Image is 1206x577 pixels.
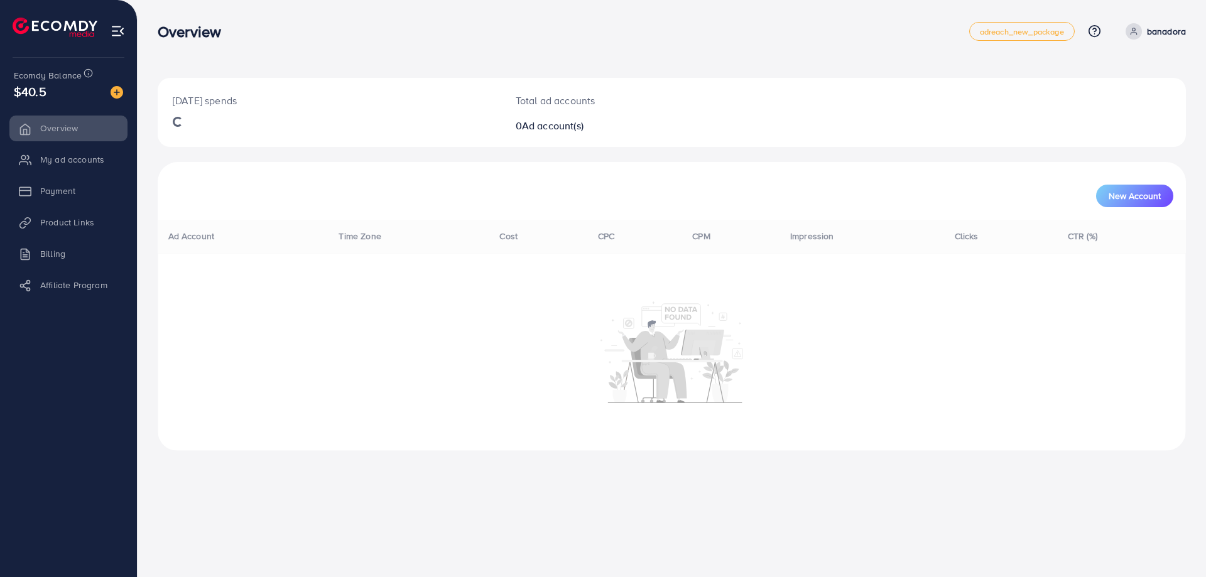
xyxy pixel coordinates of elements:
img: image [111,86,123,99]
button: New Account [1096,185,1173,207]
span: Ecomdy Balance [14,69,82,82]
p: banadora [1147,24,1186,39]
a: adreach_new_package [969,22,1075,41]
span: $40.5 [14,82,46,100]
img: logo [13,18,97,37]
span: New Account [1109,191,1161,200]
h2: 0 [516,120,742,132]
p: Total ad accounts [516,93,742,108]
h3: Overview [158,23,231,41]
span: Ad account(s) [522,119,584,132]
span: adreach_new_package [980,28,1064,36]
p: [DATE] spends [173,93,486,108]
a: banadora [1121,23,1186,40]
img: menu [111,24,125,38]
